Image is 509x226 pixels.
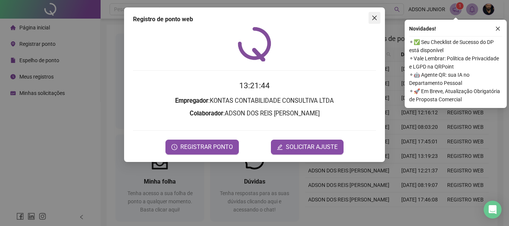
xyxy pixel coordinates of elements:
span: close [495,26,500,31]
span: SOLICITAR AJUSTE [286,143,338,152]
strong: Empregador [175,97,208,104]
span: close [372,15,377,21]
h3: : ADSON DOS REIS [PERSON_NAME] [133,109,376,118]
button: REGISTRAR PONTO [165,140,239,155]
time: 13:21:44 [239,81,270,90]
span: ⚬ 🚀 Em Breve, Atualização Obrigatória de Proposta Comercial [409,87,502,104]
div: Open Intercom Messenger [484,201,502,219]
span: Novidades ! [409,25,436,33]
img: QRPoint [238,27,271,61]
button: Close [369,12,380,24]
div: Registro de ponto web [133,15,376,24]
button: editSOLICITAR AJUSTE [271,140,344,155]
h3: : KONTAS CONTABILIDADE CONSULTIVA LTDA [133,96,376,106]
span: ⚬ ✅ Seu Checklist de Sucesso do DP está disponível [409,38,502,54]
span: ⚬ 🤖 Agente QR: sua IA no Departamento Pessoal [409,71,502,87]
span: ⚬ Vale Lembrar: Política de Privacidade e LGPD na QRPoint [409,54,502,71]
span: REGISTRAR PONTO [180,143,233,152]
span: edit [277,144,283,150]
span: clock-circle [171,144,177,150]
strong: Colaborador [190,110,223,117]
